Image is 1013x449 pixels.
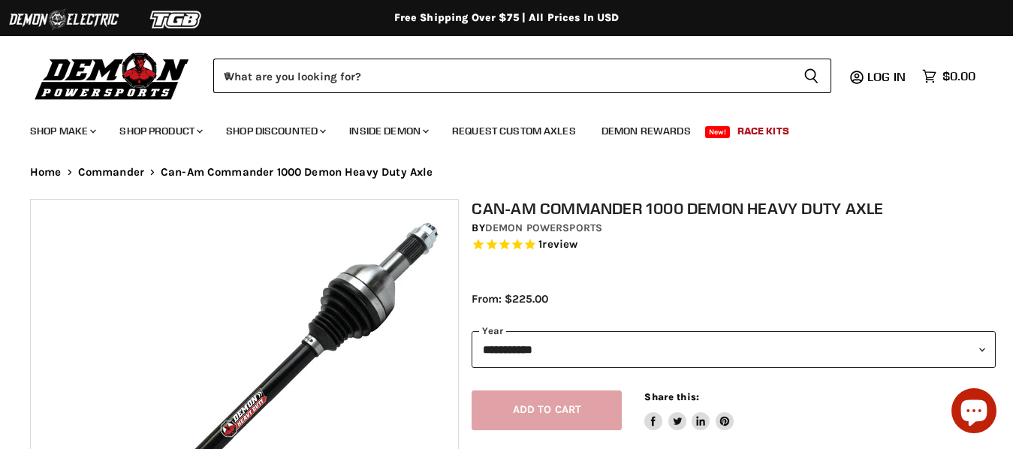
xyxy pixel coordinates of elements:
[441,116,587,146] a: Request Custom Axles
[791,59,831,93] button: Search
[19,116,105,146] a: Shop Make
[942,69,975,83] span: $0.00
[485,221,602,234] a: Demon Powersports
[338,116,438,146] a: Inside Demon
[213,59,831,93] form: Product
[8,5,120,34] img: Demon Electric Logo 2
[78,166,144,179] a: Commander
[472,292,548,306] span: From: $225.00
[30,166,62,179] a: Home
[644,390,734,430] aside: Share this:
[705,126,731,138] span: New!
[538,237,577,251] span: 1 reviews
[472,199,996,218] h1: Can-Am Commander 1000 Demon Heavy Duty Axle
[542,237,577,251] span: review
[472,237,996,253] span: Rated 5.0 out of 5 stars 1 reviews
[590,116,702,146] a: Demon Rewards
[19,110,972,146] ul: Main menu
[644,391,698,402] span: Share this:
[30,49,194,102] img: Demon Powersports
[472,220,996,237] div: by
[108,116,212,146] a: Shop Product
[947,388,1001,437] inbox-online-store-chat: Shopify online store chat
[861,70,915,83] a: Log in
[215,116,335,146] a: Shop Discounted
[915,65,983,87] a: $0.00
[120,5,233,34] img: TGB Logo 2
[472,331,996,368] select: year
[726,116,800,146] a: Race Kits
[213,59,791,93] input: When autocomplete results are available use up and down arrows to review and enter to select
[867,69,906,84] span: Log in
[161,166,433,179] span: Can-Am Commander 1000 Demon Heavy Duty Axle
